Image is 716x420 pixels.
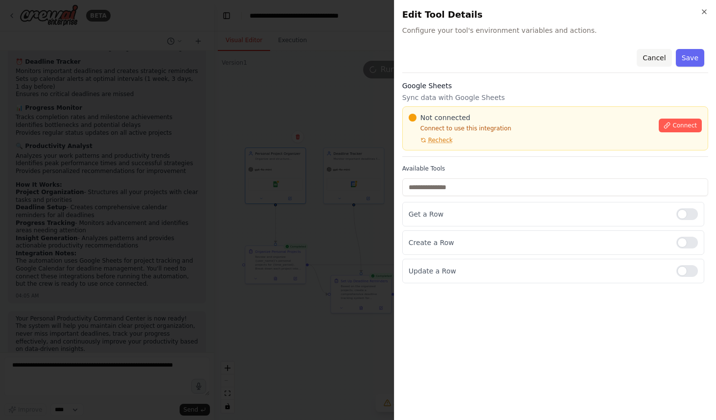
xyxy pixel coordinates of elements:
p: Create a Row [409,238,669,247]
button: Recheck [409,136,453,144]
span: Not connected [420,113,470,123]
span: Configure your tool's environment variables and actions. [402,25,708,35]
p: Connect to use this integration [409,124,653,132]
button: Save [676,49,704,67]
button: Connect [659,119,702,132]
p: Update a Row [409,266,669,276]
p: Get a Row [409,209,669,219]
p: Sync data with Google Sheets [402,93,708,102]
button: Cancel [637,49,671,67]
h3: Google Sheets [402,81,708,91]
label: Available Tools [402,165,708,173]
span: Connect [672,122,697,129]
span: Recheck [428,136,453,144]
h2: Edit Tool Details [402,8,708,22]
